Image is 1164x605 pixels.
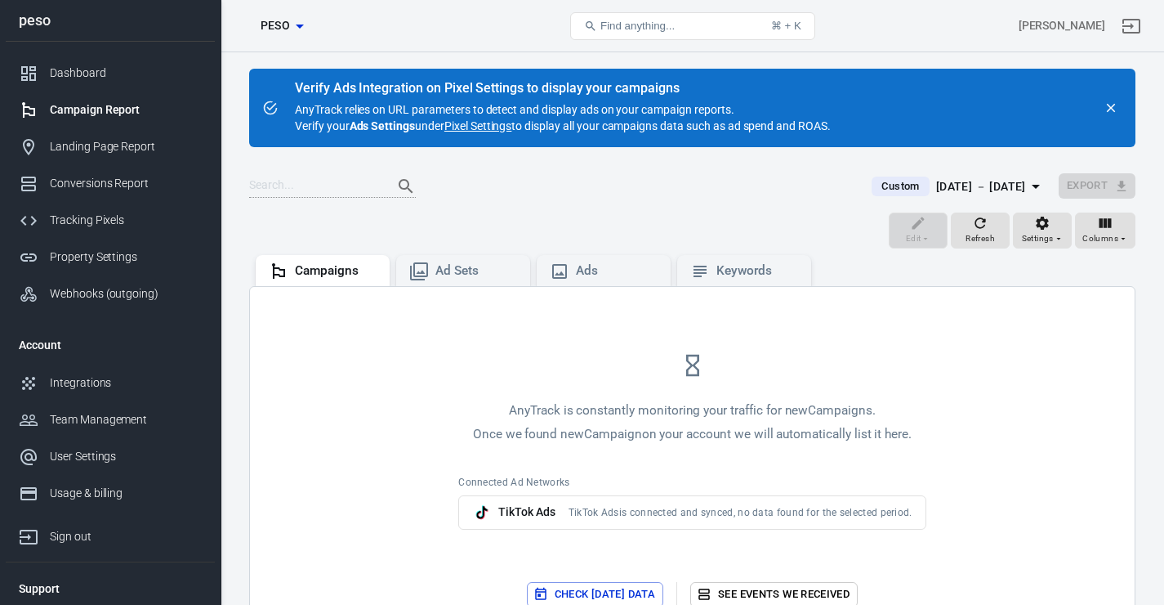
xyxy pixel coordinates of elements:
[1075,213,1135,249] button: Columns
[6,512,215,555] a: Sign out
[1019,17,1105,34] div: Account id: tKQwVset
[295,82,831,134] div: AnyTrack relies on URL parameters to detect and display ads on your campaign reports. Verify your...
[50,138,202,155] div: Landing Page Report
[50,528,202,545] div: Sign out
[50,65,202,82] div: Dashboard
[1013,213,1072,249] button: Settings
[386,167,426,206] button: Search
[1082,231,1118,246] span: Columns
[6,401,215,438] a: Team Management
[261,16,291,36] span: peso
[350,119,416,132] strong: Ads Settings
[576,262,658,280] div: Ads
[600,20,675,32] span: Find anything...
[6,165,215,202] a: Conversions Report
[295,262,377,280] div: Campaigns
[6,55,215,92] a: Dashboard
[966,231,995,246] span: Refresh
[771,20,801,32] div: ⌘ + K
[1099,96,1122,119] button: close
[50,448,202,465] div: User Settings
[295,80,831,96] div: Verify Ads Integration on Pixel Settings to display your campaigns
[859,173,1058,200] button: Custom[DATE] － [DATE]
[249,176,380,197] input: Search...
[951,213,1010,249] button: Refresh
[569,506,912,519] span: TikTok Ads is connected and synced, no data found for the selected period.
[6,276,215,312] a: Webhooks (outgoing)
[50,485,202,502] div: Usage & billing
[6,202,215,239] a: Tracking Pixels
[570,12,815,40] button: Find anything...⌘ + K
[458,402,925,419] p: AnyTrack is constantly monitoring your traffic for new Campaigns .
[458,476,569,489] span: Connected Ad Networks
[50,212,202,229] div: Tracking Pixels
[50,285,202,302] div: Webhooks (outgoing)
[6,365,215,401] a: Integrations
[875,178,925,195] span: Custom
[444,118,511,134] a: Pixel Settings
[6,92,215,128] a: Campaign Report
[50,101,202,119] div: Campaign Report
[241,11,323,41] button: peso
[498,504,555,521] span: TikTok Ads
[458,426,925,443] p: Once we found new Campaign on your account we will automatically list it here.
[50,249,202,266] div: Property Settings
[6,475,215,512] a: Usage & billing
[6,325,215,365] li: Account
[1112,7,1151,46] a: Sign out
[716,262,798,280] div: Keywords
[6,128,215,165] a: Landing Page Report
[1022,231,1054,246] span: Settings
[6,13,215,28] div: peso
[435,262,517,280] div: Ad Sets
[50,175,202,192] div: Conversions Report
[936,177,1026,197] div: [DATE] － [DATE]
[50,374,202,392] div: Integrations
[50,411,202,428] div: Team Management
[6,438,215,475] a: User Settings
[6,239,215,276] a: Property Settings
